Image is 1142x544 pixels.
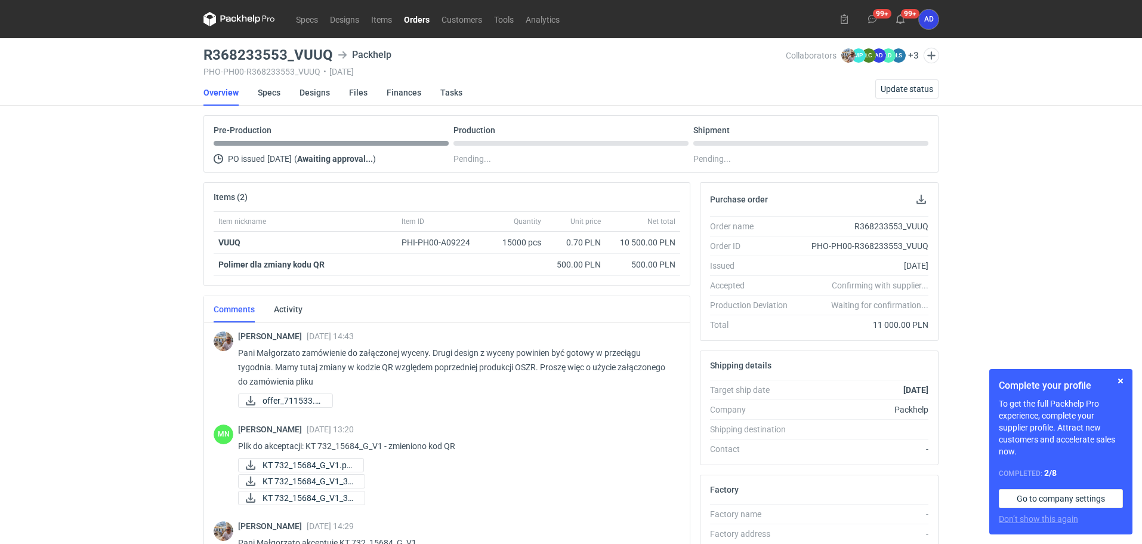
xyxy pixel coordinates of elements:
[710,299,797,311] div: Production Deviation
[919,10,939,29] button: AD
[263,491,355,505] span: KT 732_15684_G_V1_3D...
[398,12,436,26] a: Orders
[647,217,675,226] span: Net total
[307,521,354,531] span: [DATE] 14:29
[797,220,928,232] div: R368233553_VUUQ
[999,398,1123,457] p: To get the full Packhelp Pro experience, complete your supplier profile. Attract new customers an...
[238,346,671,389] p: Pani Małgorzato zamówienie do załączonej wyceny. Drugi design z wyceny powinien być gotowy w prze...
[863,10,882,29] button: 99+
[238,458,357,472] div: KT 732_15684_G_V1.pdf
[851,48,866,63] figcaption: MP
[797,404,928,416] div: Packhelp
[349,79,368,106] a: Files
[203,12,275,26] svg: Packhelp Pro
[238,474,365,488] a: KT 732_15684_G_V1_3D...
[797,508,928,520] div: -
[238,521,307,531] span: [PERSON_NAME]
[797,443,928,455] div: -
[263,459,354,472] span: KT 732_15684_G_V1.pd...
[999,513,1078,525] button: Don’t show this again
[551,236,601,248] div: 0.70 PLN
[710,260,797,272] div: Issued
[999,379,1123,393] h1: Complete your profile
[214,331,233,351] img: Michał Palasek
[710,404,797,416] div: Company
[238,491,357,505] div: KT 732_15684_G_V1_3D.JPG
[797,240,928,252] div: PHO-PH00-R368233553_VUUQ
[297,154,373,164] strong: Awaiting approval...
[903,385,928,395] strong: [DATE]
[214,521,233,541] div: Michał Palasek
[610,259,675,271] div: 500.00 PLN
[387,79,421,106] a: Finances
[290,12,324,26] a: Specs
[203,48,333,62] h3: R368233553_VUUQ
[323,67,326,76] span: •
[274,296,303,322] a: Activity
[831,299,928,311] em: Waiting for confirmation...
[710,443,797,455] div: Contact
[514,217,541,226] span: Quantity
[453,125,495,135] p: Production
[365,12,398,26] a: Items
[203,79,239,106] a: Overview
[238,474,357,488] div: KT 732_15684_G_V1_3D ruch.pdf
[693,125,730,135] p: Shipment
[710,485,739,494] h2: Factory
[436,12,488,26] a: Customers
[238,439,671,453] p: Plik do akceptacji: KT 732_15684_G_V1 - zmieniono kod QR
[797,260,928,272] div: [DATE]
[218,217,266,226] span: Item nickname
[710,423,797,435] div: Shipping destination
[238,425,307,434] span: [PERSON_NAME]
[881,48,896,63] figcaption: ŁD
[551,259,601,271] div: 500.00 PLN
[786,51,837,60] span: Collaborators
[238,458,364,472] a: KT 732_15684_G_V1.pd...
[891,10,910,29] button: 99+
[875,79,939,99] button: Update status
[999,467,1123,480] div: Completed:
[797,319,928,331] div: 11 000.00 PLN
[914,192,928,207] button: Download PO
[218,238,240,247] strong: VUUQ
[710,384,797,396] div: Target ship date
[486,232,546,254] div: 15000 pcs
[710,319,797,331] div: Total
[862,48,876,63] figcaption: ŁC
[238,491,365,505] a: KT 732_15684_G_V1_3D...
[203,67,786,76] div: PHO-PH00-R368233553_VUUQ [DATE]
[440,79,462,106] a: Tasks
[999,489,1123,508] a: Go to company settings
[324,12,365,26] a: Designs
[214,425,233,444] div: Małgorzata Nowotna
[214,192,248,202] h2: Items (2)
[307,425,354,434] span: [DATE] 13:20
[908,50,919,61] button: +3
[373,154,376,164] span: )
[267,152,292,166] span: [DATE]
[214,296,255,322] a: Comments
[710,279,797,291] div: Accepted
[263,475,355,488] span: KT 732_15684_G_V1_3D...
[238,394,333,408] a: offer_711533.pdf
[488,12,520,26] a: Tools
[710,361,771,370] h2: Shipping details
[214,152,449,166] div: PO issued
[797,528,928,540] div: -
[710,220,797,232] div: Order name
[891,48,906,63] figcaption: ŁS
[710,240,797,252] div: Order ID
[610,236,675,248] div: 10 500.00 PLN
[402,217,424,226] span: Item ID
[924,48,939,63] button: Edit collaborators
[338,48,391,62] div: Packhelp
[872,48,886,63] figcaption: AD
[218,260,325,269] strong: Polimer dla zmiany kodu QR
[841,48,856,63] img: Michał Palasek
[1044,468,1057,478] strong: 2 / 8
[214,425,233,444] figcaption: MN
